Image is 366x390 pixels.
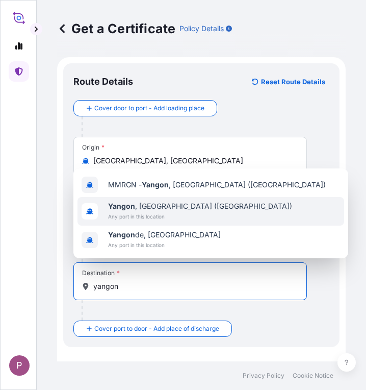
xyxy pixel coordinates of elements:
p: Get a Certificate [57,20,175,37]
b: Yangon [108,230,135,239]
p: Cookie Notice [293,372,333,380]
span: Any port in this location [108,211,292,222]
input: Destination [93,281,294,291]
span: Cover door to port - Add loading place [94,103,204,113]
p: Privacy Policy [243,372,284,380]
span: Any port in this location [108,240,221,250]
p: Policy Details [179,23,224,34]
span: MMRGN - , [GEOGRAPHIC_DATA] ([GEOGRAPHIC_DATA]) [108,180,326,190]
p: Reset Route Details [261,77,325,87]
p: Route Details [73,76,133,88]
b: Yangon [142,180,169,189]
span: Cover port to door - Add place of discharge [94,324,219,334]
b: Yangon [108,202,135,210]
div: Origin [82,143,104,152]
div: Show suggestions [73,168,348,258]
span: , [GEOGRAPHIC_DATA] ([GEOGRAPHIC_DATA]) [108,201,292,211]
span: de, [GEOGRAPHIC_DATA] [108,230,221,240]
div: Destination [82,269,120,277]
input: Origin [93,156,294,166]
p: Shipment Details [63,353,339,382]
span: P [16,360,22,371]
